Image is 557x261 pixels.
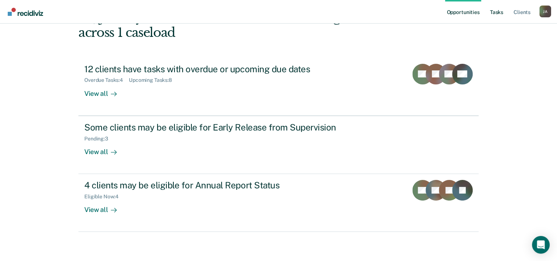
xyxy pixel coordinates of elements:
div: View all [84,83,126,98]
div: 12 clients have tasks with overdue or upcoming due dates [84,64,343,74]
div: Overdue Tasks : 4 [84,77,129,83]
div: View all [84,142,126,156]
a: 12 clients have tasks with overdue or upcoming due datesOverdue Tasks:4Upcoming Tasks:8View all [78,58,479,116]
img: Recidiviz [8,8,43,16]
button: Profile dropdown button [539,6,551,17]
a: 4 clients may be eligible for Annual Report StatusEligible Now:4View all [78,174,479,232]
div: Upcoming Tasks : 8 [129,77,178,83]
div: 4 clients may be eligible for Annual Report Status [84,180,343,191]
div: View all [84,200,126,214]
a: Some clients may be eligible for Early Release from SupervisionPending:3View all [78,116,479,174]
div: Hi, Jazzmyn. We’ve found some outstanding items across 1 caseload [78,10,398,40]
div: Eligible Now : 4 [84,194,124,200]
div: Pending : 3 [84,136,114,142]
div: Open Intercom Messenger [532,236,550,254]
div: J A [539,6,551,17]
div: Some clients may be eligible for Early Release from Supervision [84,122,343,133]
